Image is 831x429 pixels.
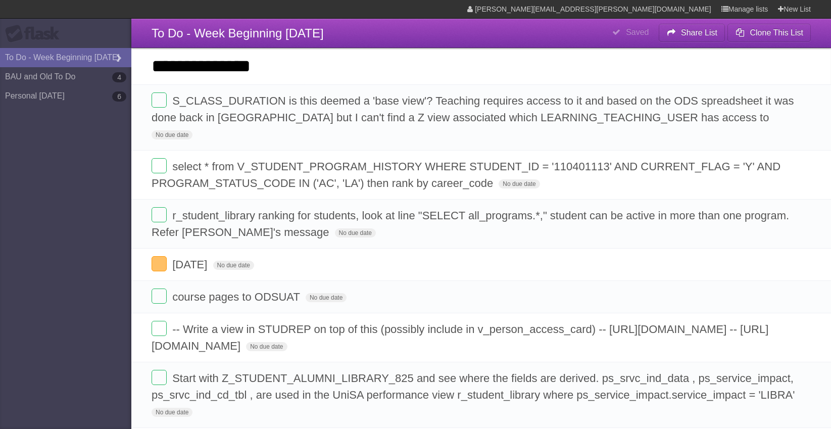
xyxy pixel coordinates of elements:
b: Clone This List [750,28,803,37]
span: To Do - Week Beginning [DATE] [152,26,324,40]
span: Start with Z_STUDENT_ALUMNI_LIBRARY_825 and see where the fields are derived. ps_srvc_ind_data , ... [152,372,797,401]
span: No due date [335,228,376,237]
span: No due date [213,261,254,270]
b: 6 [112,91,126,102]
label: Done [152,92,167,108]
b: Share List [681,28,717,37]
span: No due date [306,293,347,302]
span: select * from V_STUDENT_PROGRAM_HISTORY WHERE STUDENT_ID = '110401113' AND CURRENT_FLAG = 'Y' AND... [152,160,780,189]
label: Done [152,256,167,271]
span: S_CLASS_DURATION is this deemed a 'base view'? Teaching requires access to it and based on the OD... [152,94,794,124]
b: 4 [112,72,126,82]
span: No due date [152,408,192,417]
b: Saved [626,28,649,36]
span: No due date [499,179,540,188]
label: Done [152,158,167,173]
label: Done [152,289,167,304]
span: r_student_library ranking for students, look at line "SELECT all_programs.*," student can be acti... [152,209,789,239]
label: Done [152,207,167,222]
div: Flask [5,25,66,43]
span: [DATE] [172,258,210,271]
label: Done [152,321,167,336]
span: No due date [152,130,192,139]
label: Done [152,370,167,385]
span: course pages to ODSUAT [172,291,303,303]
button: Clone This List [727,24,811,42]
span: -- Write a view in STUDREP on top of this (possibly include in v_person_access_card) -- [URL][DOM... [152,323,768,352]
span: No due date [246,342,287,351]
button: Share List [659,24,725,42]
